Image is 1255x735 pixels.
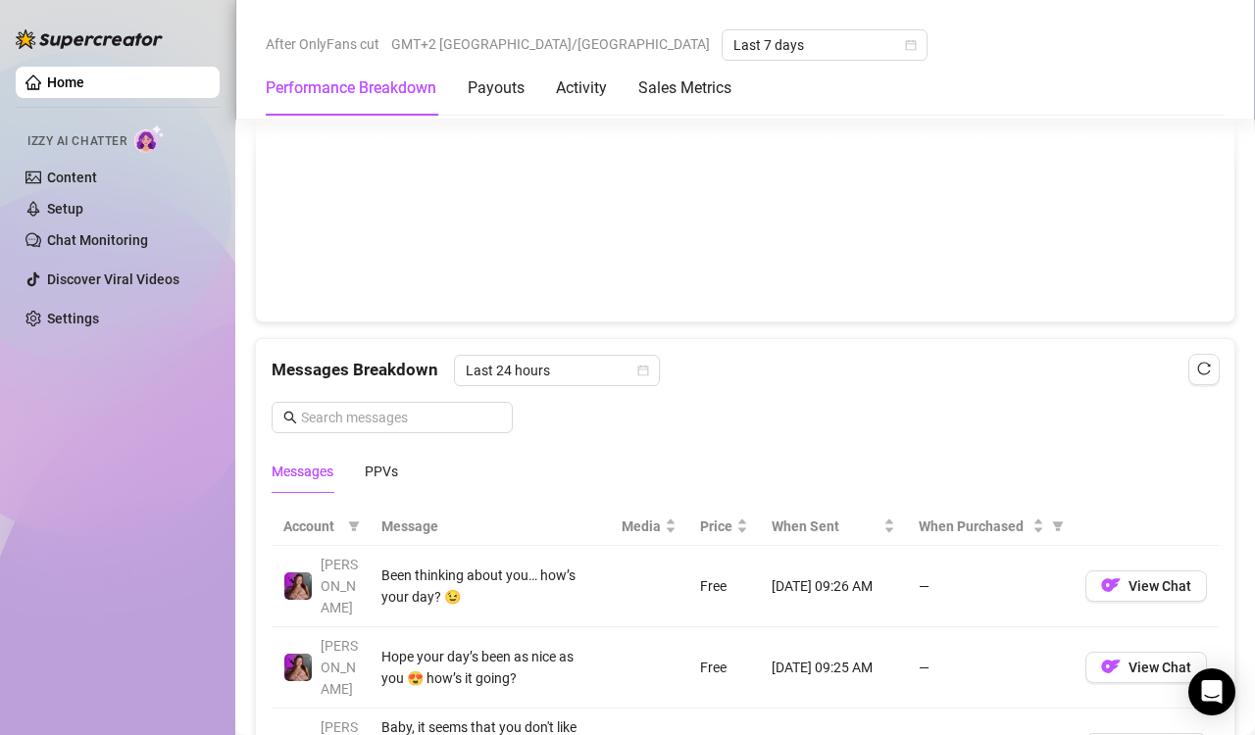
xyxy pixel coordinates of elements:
div: Been thinking about you… how’s your day? 😉 [381,564,598,608]
img: OF [1101,575,1121,595]
span: Media [622,515,661,537]
a: Discover Viral Videos [47,271,179,287]
td: [DATE] 09:26 AM [760,546,907,627]
span: After OnlyFans cut [266,29,379,59]
div: Sales Metrics [638,76,731,100]
div: Messages [272,461,333,482]
th: When Sent [760,508,907,546]
td: Free [688,627,760,709]
span: filter [348,520,360,532]
div: Payouts [468,76,525,100]
th: When Purchased [907,508,1074,546]
span: filter [1048,512,1068,541]
td: — [907,546,1074,627]
button: OFView Chat [1085,652,1207,683]
span: When Sent [772,515,879,537]
span: Account [283,515,340,537]
a: Chat Monitoring [47,232,148,248]
span: View Chat [1129,660,1191,675]
a: Settings [47,311,99,326]
span: View Chat [1129,578,1191,594]
a: OFView Chat [1085,582,1207,598]
a: Setup [47,201,83,217]
span: GMT+2 [GEOGRAPHIC_DATA]/[GEOGRAPHIC_DATA] [391,29,710,59]
span: reload [1197,362,1211,375]
img: OF [1101,657,1121,676]
span: Price [700,515,732,537]
button: OFView Chat [1085,570,1207,602]
td: — [907,627,1074,709]
span: Last 24 hours [466,356,648,385]
span: filter [344,512,364,541]
span: search [283,411,297,424]
span: calendar [905,39,917,51]
img: AI Chatter [134,124,165,153]
td: Free [688,546,760,627]
img: allison [284,572,312,600]
span: filter [1052,520,1064,532]
th: Message [370,508,610,546]
span: Last 7 days [733,30,916,60]
span: calendar [637,365,649,376]
div: PPVs [365,461,398,482]
span: When Purchased [919,515,1029,537]
a: Content [47,170,97,185]
input: Search messages [301,407,501,428]
a: OFView Chat [1085,663,1207,679]
img: logo-BBDzfeDw.svg [16,29,163,49]
div: Hope your day’s been as nice as you 😍 how’s it going? [381,646,598,689]
span: [PERSON_NAME] [321,557,358,615]
td: [DATE] 09:25 AM [760,627,907,709]
span: [PERSON_NAME] [321,638,358,697]
a: Home [47,74,84,90]
div: Messages Breakdown [272,355,1219,386]
div: Performance Breakdown [266,76,436,100]
th: Media [610,508,688,546]
img: allison [284,654,312,681]
th: Price [688,508,760,546]
div: Open Intercom Messenger [1188,668,1235,715]
div: Activity [556,76,607,100]
span: Izzy AI Chatter [27,132,126,151]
